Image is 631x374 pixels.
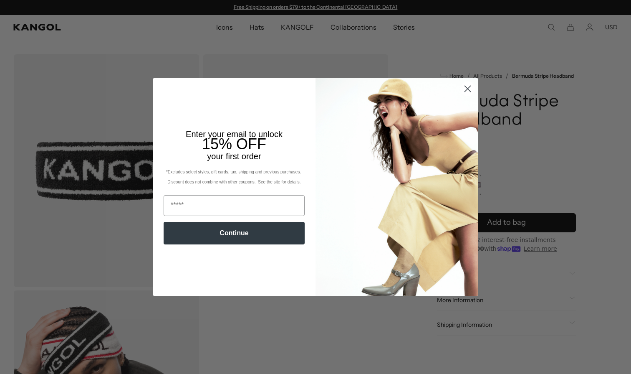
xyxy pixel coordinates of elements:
span: Enter your email to unlock [186,130,283,139]
img: 93be19ad-e773-4382-80b9-c9d740c9197f.jpeg [315,78,478,295]
button: Continue [164,222,305,244]
span: 15% OFF [202,135,266,153]
input: Email [164,195,305,216]
button: Close dialog [460,81,475,96]
span: your first order [207,152,261,161]
span: *Excludes select styles, gift cards, tax, shipping and previous purchases. Discount does not comb... [166,170,302,184]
